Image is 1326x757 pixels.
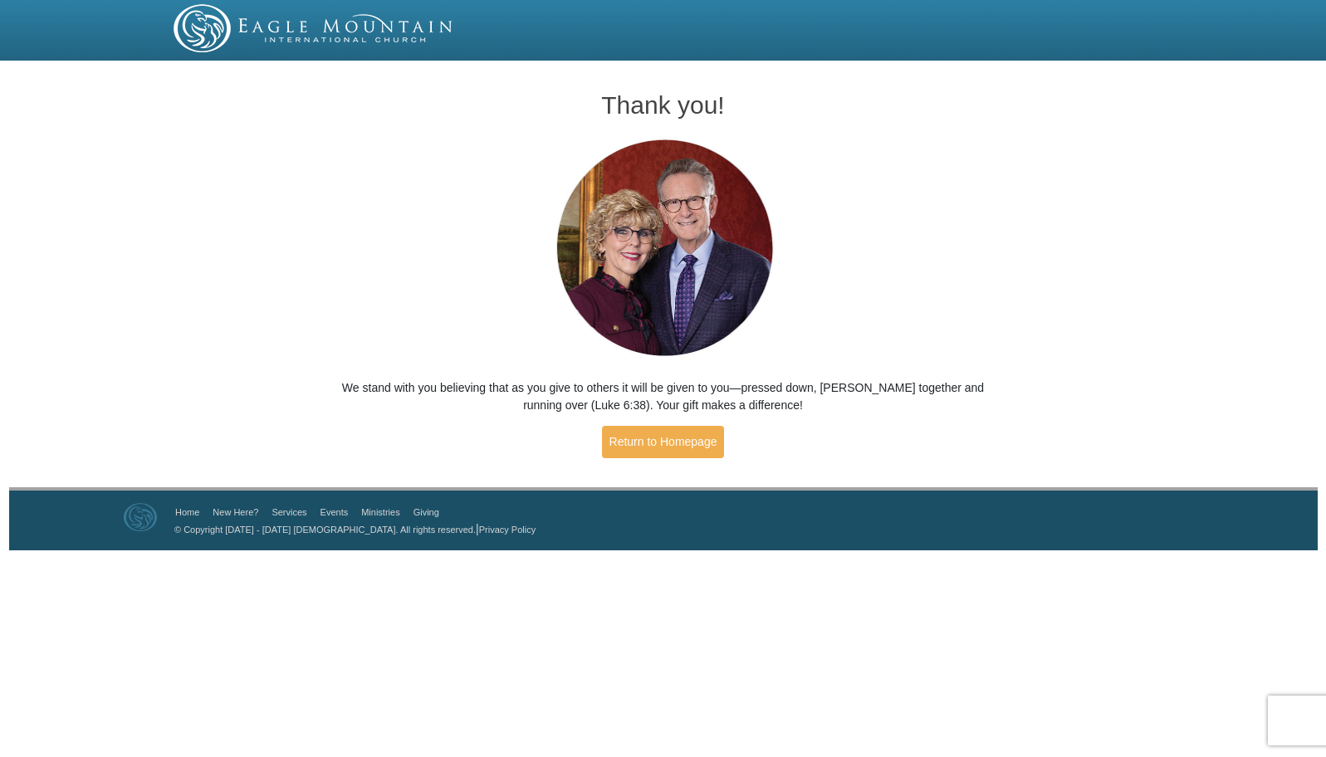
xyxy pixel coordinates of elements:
[340,379,986,414] p: We stand with you believing that as you give to others it will be given to you—pressed down, [PER...
[413,507,439,517] a: Giving
[320,507,349,517] a: Events
[175,507,199,517] a: Home
[124,503,157,531] img: Eagle Mountain International Church
[174,525,476,535] a: © Copyright [DATE] - [DATE] [DEMOGRAPHIC_DATA]. All rights reserved.
[272,507,306,517] a: Services
[541,134,785,363] img: Pastors George and Terri Pearsons
[340,91,986,119] h1: Thank you!
[169,520,536,538] p: |
[479,525,536,535] a: Privacy Policy
[213,507,258,517] a: New Here?
[361,507,399,517] a: Ministries
[174,4,454,52] img: EMIC
[602,426,725,458] a: Return to Homepage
